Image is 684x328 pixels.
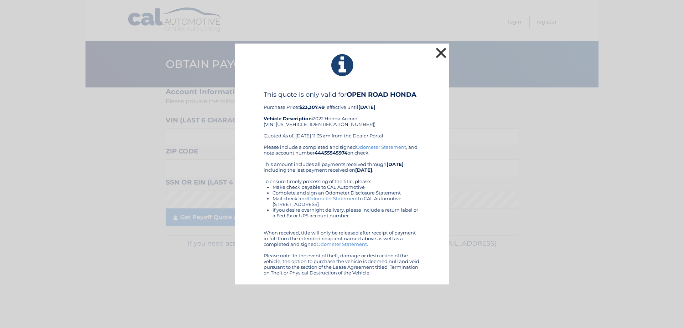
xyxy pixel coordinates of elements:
[273,184,420,190] li: Make check payable to CAL Automotive
[264,116,313,121] strong: Vehicle Description:
[358,104,375,110] b: [DATE]
[264,91,420,144] div: Purchase Price: , effective until 2022 Honda Accord (VIN: [US_VEHICLE_IDENTIFICATION_NUMBER]) Quo...
[273,190,420,196] li: Complete and sign an Odometer Disclosure Statement
[387,161,404,167] b: [DATE]
[273,196,420,207] li: Mail check and to CAL Automotive, [STREET_ADDRESS]
[355,167,372,173] b: [DATE]
[317,241,367,247] a: Odometer Statement
[273,207,420,218] li: If you desire overnight delivery, please include a return label or a Fed Ex or UPS account number.
[434,46,448,60] button: ×
[308,196,358,201] a: Odometer Statement
[264,91,420,99] h4: This quote is only valid for
[356,144,406,150] a: Odometer Statement
[299,104,325,110] b: $23,307.49
[315,150,347,156] b: 44455545974
[347,91,416,99] b: OPEN ROAD HONDA
[264,144,420,276] div: Please include a completed and signed , and note account number on check. This amount includes al...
